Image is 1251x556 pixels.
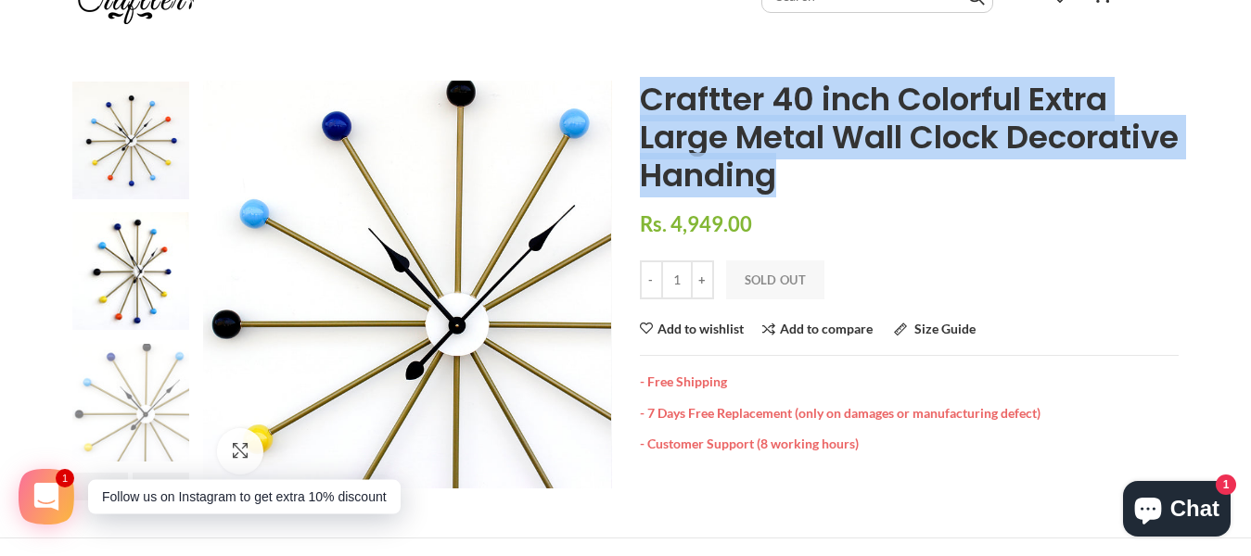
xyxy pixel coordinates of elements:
[914,321,976,336] span: Size Guide
[894,322,976,336] a: Size Guide
[640,211,752,236] span: Rs. 4,949.00
[133,473,189,500] button: Next
[640,355,1179,452] div: - Free Shipping - 7 Days Free Replacement (only on damages or manufacturing defect) - Customer Su...
[726,260,824,299] button: Sold Out
[640,322,744,335] a: Add to wishlist
[72,344,190,461] img: CMWA-203-XL-5_150x_crop_center.jpg
[762,322,873,336] a: Add to compare
[72,212,190,330] img: CMWA-203-XL-4_150x_crop_center.jpg
[780,321,873,336] span: Add to compare
[691,260,714,299] input: +
[640,77,1179,197] span: Craftter 40 inch Colorful Extra Large Metal Wall Clock Decorative Handing
[72,82,190,199] img: CMWA-203-XL-3_150x_crop_center.jpg
[1117,481,1236,541] inbox-online-store-chat: Shopify online store chat
[640,260,663,299] input: -
[657,322,744,335] span: Add to wishlist
[72,473,129,500] button: Previous
[745,272,806,287] span: Sold Out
